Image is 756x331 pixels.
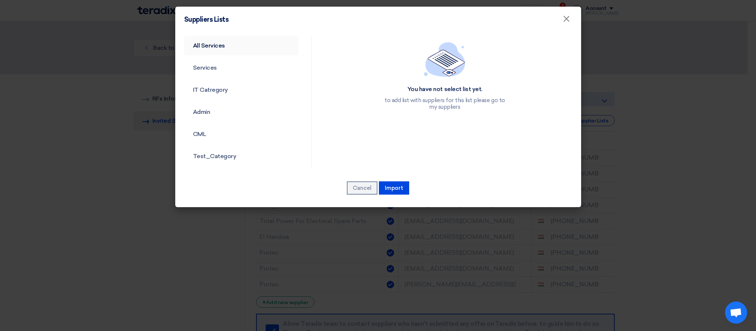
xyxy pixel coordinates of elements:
[184,15,229,24] h4: Suppliers Lists
[184,147,299,166] a: Test_Category
[184,125,299,144] a: CML
[184,36,299,55] a: All Services
[347,181,377,195] button: Cancel
[557,12,576,27] button: Close
[382,86,507,93] div: You have not select list yet.
[184,80,299,100] a: IT Catregory
[184,102,299,122] a: Admin
[424,42,465,77] img: empty_state_list.svg
[379,181,409,195] button: Import
[725,302,747,324] div: Open chat
[382,97,507,110] div: to add list with suppliers for this list please go to my suppliers
[184,58,299,77] a: Services
[563,13,570,28] span: ×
